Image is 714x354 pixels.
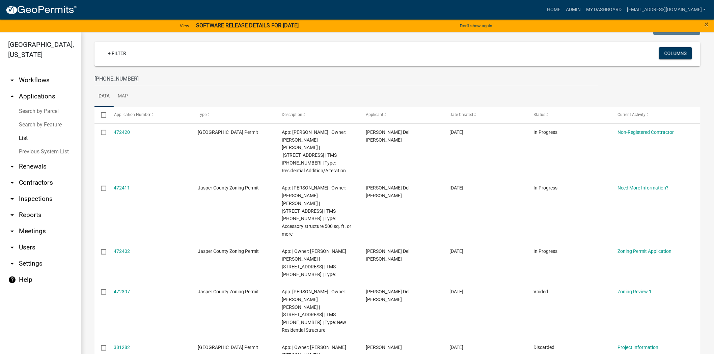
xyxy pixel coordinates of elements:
i: arrow_drop_down [8,76,16,84]
datatable-header-cell: Select [94,107,107,123]
button: Bulk Actions [653,23,701,35]
span: Pedro Perez Del Monte [366,248,409,262]
i: arrow_drop_up [8,92,16,100]
datatable-header-cell: Application Number [107,107,191,123]
span: Type [198,112,207,117]
span: App: Geovanny Tagle Reyes | Owner: REYES GEOVANNY TAGLE | 234 BEES CREEK RD | TMS 064-17-03-022 |... [282,129,346,173]
span: Date Created [450,112,473,117]
a: Zoning Review 1 [617,289,652,294]
a: + Filter [103,47,132,59]
span: Voided [534,289,548,294]
a: Zoning Permit Application [617,248,671,254]
span: 09/02/2025 [450,129,464,135]
button: Close [705,20,709,28]
span: Description [282,112,302,117]
datatable-header-cell: Description [275,107,359,123]
span: Pedro Perez Del Monte [366,129,409,143]
span: Applicant [366,112,383,117]
span: Jasper County Zoning Permit [198,248,259,254]
a: Admin [563,3,583,16]
a: My Dashboard [583,3,624,16]
i: help [8,276,16,284]
span: Status [534,112,546,117]
a: Non-Registered Contractor [617,129,674,135]
span: Pedro Perez Del Monte [366,185,409,198]
span: Jasper County Zoning Permit [198,185,259,190]
a: Home [544,3,563,16]
a: Data [94,86,114,107]
span: 02/26/2025 [450,345,464,350]
span: Jasper County Building Permit [198,129,258,135]
button: Don't show again [457,20,495,31]
i: arrow_drop_down [8,195,16,203]
i: arrow_drop_down [8,163,16,171]
span: 09/02/2025 [450,248,464,254]
datatable-header-cell: Status [527,107,611,123]
a: [EMAIL_ADDRESS][DOMAIN_NAME] [624,3,709,16]
a: 472411 [114,185,130,190]
datatable-header-cell: Date Created [443,107,527,123]
span: App: Geovanny Tagle Reyes | Owner: REYES GEOVANNY TAGLE | 234 BEES CREEK RD | TMS 064-17-03-022 |... [282,185,351,237]
i: arrow_drop_down [8,227,16,235]
i: arrow_drop_down [8,243,16,252]
a: View [177,20,192,31]
span: Geovanny Tagle [366,345,402,350]
span: Pedro Perez Del Monte [366,289,409,302]
span: In Progress [534,185,558,190]
span: × [705,20,709,29]
span: Current Activity [617,112,646,117]
a: 472402 [114,248,130,254]
input: Search for applications [94,72,598,86]
span: 09/02/2025 [450,185,464,190]
span: Discarded [534,345,555,350]
span: Jasper County Building Permit [198,345,258,350]
a: 381282 [114,345,130,350]
a: 472397 [114,289,130,294]
datatable-header-cell: Current Activity [611,107,695,123]
strong: SOFTWARE RELEASE DETAILS FOR [DATE] [196,22,299,29]
span: App: | Owner: REYES GEOVANNY TAGLE | 234 BEES CREEK RD | TMS 064-17-03-022 | Type: [282,248,346,277]
span: 09/02/2025 [450,289,464,294]
a: 472420 [114,129,130,135]
datatable-header-cell: Applicant [359,107,443,123]
span: In Progress [534,248,558,254]
a: Project Information [617,345,658,350]
i: arrow_drop_down [8,260,16,268]
button: Columns [659,47,692,59]
span: App: Geovanny Tagle Reyes | Owner: REYES GEOVANNY TAGLE | 234 BEES CREEK RD | TMS 064-17-03-022 |... [282,289,346,333]
a: Map [114,86,132,107]
a: Need More Information? [617,185,668,190]
span: Jasper County Zoning Permit [198,289,259,294]
i: arrow_drop_down [8,179,16,187]
span: Application Number [114,112,151,117]
span: In Progress [534,129,558,135]
datatable-header-cell: Type [191,107,275,123]
i: arrow_drop_down [8,211,16,219]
